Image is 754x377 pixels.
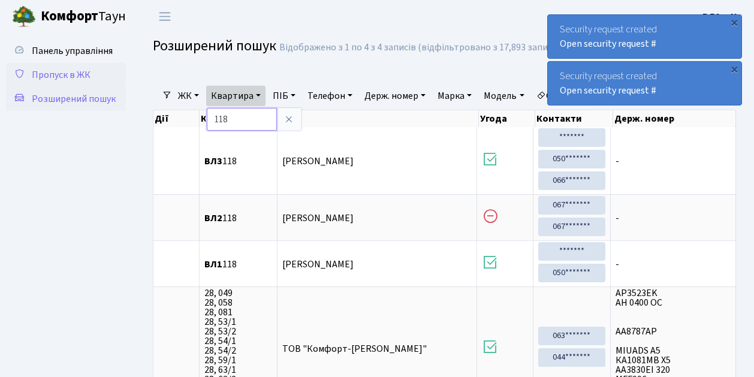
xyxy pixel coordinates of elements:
span: 118 [204,156,272,166]
th: Квартира [200,110,278,127]
span: Розширений пошук [153,35,276,56]
a: Марка [433,86,476,106]
div: Відображено з 1 по 4 з 4 записів (відфільтровано з 17,893 записів). [279,42,565,53]
a: Open security request # [560,37,656,50]
div: Security request created [548,15,741,58]
span: 118 [204,213,272,223]
button: Переключити навігацію [150,7,180,26]
a: ВЛ2 -. К. [702,10,740,24]
span: [PERSON_NAME] [282,258,354,271]
span: Таун [41,7,126,27]
span: - [616,156,731,166]
th: Дії [153,110,200,127]
span: [PERSON_NAME] [282,212,354,225]
a: Розширений пошук [6,87,126,111]
th: Контакти [535,110,613,127]
b: Комфорт [41,7,98,26]
a: Телефон [303,86,357,106]
a: Квартира [206,86,266,106]
span: [PERSON_NAME] [282,155,354,168]
span: - [616,260,731,269]
a: Пропуск в ЖК [6,63,126,87]
span: ТОВ "Комфорт-[PERSON_NAME]" [282,342,427,355]
a: Держ. номер [360,86,430,106]
a: Очистити фільтри [532,86,631,106]
div: Security request created [548,62,741,105]
a: Модель [479,86,529,106]
b: ВЛ1 [204,258,222,271]
b: ВЛ2 [204,212,222,225]
span: - [616,213,731,223]
div: × [728,63,740,75]
th: Угода [479,110,536,127]
span: Розширений пошук [32,92,116,105]
th: ПІБ [278,110,479,127]
img: logo.png [12,5,36,29]
span: Панель управління [32,44,113,58]
span: Пропуск в ЖК [32,68,91,82]
span: 118 [204,260,272,269]
th: Держ. номер [613,110,736,127]
a: ПІБ [268,86,300,106]
b: ВЛ3 [204,155,222,168]
a: ЖК [173,86,204,106]
a: Open security request # [560,84,656,97]
div: × [728,16,740,28]
b: ВЛ2 -. К. [702,10,740,23]
a: Панель управління [6,39,126,63]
